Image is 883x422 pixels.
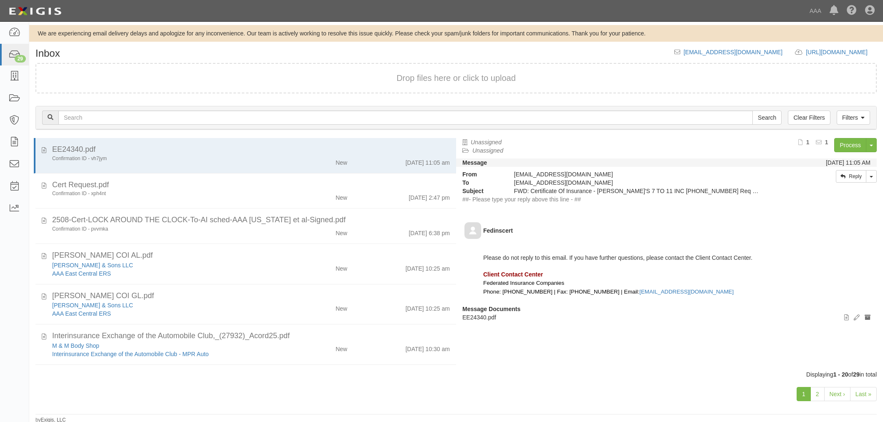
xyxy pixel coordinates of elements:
div: Confirmation ID - vh7jym [52,155,279,162]
div: [EMAIL_ADDRESS][DOMAIN_NAME] [508,170,766,178]
a: [EMAIL_ADDRESS][DOMAIN_NAME] [639,289,734,295]
div: [DATE] 10:25 am [406,261,450,273]
a: [EMAIL_ADDRESS][DOMAIN_NAME] [684,49,782,55]
span: Client Contact Center [483,271,543,278]
div: New [336,301,347,313]
p: EE24340.pdf [462,313,870,322]
h1: Inbox [35,48,60,59]
div: Confirmation ID - xph4nt [52,190,279,197]
div: 29 [15,55,26,63]
input: Search [58,111,753,125]
div: Azar & Sons LLC [52,261,279,269]
div: AAA East Central ERS [52,309,279,318]
div: FWD: Certificate Of Insurance - RICKY'S 7 TO 11 INC 227-049-4 Req 39~2025-08-14 09:27:07.0~00001 [508,187,766,195]
button: Drop files here or click to upload [396,72,516,84]
a: Next › [824,387,850,401]
a: Reply [836,170,866,183]
a: [PERSON_NAME] & Sons LLC [52,302,133,309]
strong: To [456,178,508,187]
b: 29 [853,371,860,378]
input: Search [752,111,782,125]
a: Last » [850,387,877,401]
a: 1 [797,387,811,401]
div: [DATE] 2:47 pm [409,190,450,202]
img: default-avatar-80.png [464,222,481,239]
div: Displaying of in total [29,370,883,379]
div: [DATE] 11:05 AM [826,158,870,167]
div: New [336,261,347,273]
a: Process [834,138,866,152]
a: Unassigned [471,139,502,146]
span: Phone: [PHONE_NUMBER] | Fax: [PHONE_NUMBER] | Email: [483,289,734,295]
div: AAA East Central ERS [52,269,279,278]
b: Fedinscert [483,227,513,234]
div: New [336,190,347,202]
a: Federated Insurance Companies [483,279,564,286]
img: logo-5460c22ac91f19d4615b14bd174203de0afe785f0fc80cf4dbbc73dc1793850b.png [6,4,64,19]
a: [URL][DOMAIN_NAME] [806,49,877,55]
strong: Message Documents [462,306,520,312]
a: AAA East Central ERS [52,270,111,277]
div: New [336,342,347,353]
div: Azar COI AL.pdf [52,250,450,261]
a: [PERSON_NAME] & Sons LLC [52,262,133,269]
div: Azar & Sons LLC [52,301,279,309]
div: New [336,155,347,167]
div: Confirmation ID - pvvmka [52,226,279,233]
div: Cert Request.pdf [52,180,450,191]
i: View [844,315,849,321]
div: [DATE] 6:38 pm [409,226,450,237]
div: [DATE] 11:05 am [406,155,450,167]
div: M & M Body Shop [52,342,279,350]
a: M & M Body Shop [52,342,99,349]
div: Interinsurance Exchange of the Automobile Club - MPR Auto [52,350,279,358]
strong: Message [462,159,487,166]
strong: Subject [456,187,508,195]
a: Unassigned [472,147,503,154]
i: Edit document [854,315,860,321]
b: 1 [806,139,810,146]
strong: From [456,170,508,178]
b: 1 [825,139,828,146]
i: Help Center - Complianz [847,6,857,16]
div: [DATE] 10:25 am [406,301,450,313]
div: Interinsurance Exchange of the Automobile Club,_(27932)_Acord25.pdf [52,331,450,342]
i: Archive document [865,315,870,321]
div: [DATE] 10:30 am [406,342,450,353]
div: inbox@ace.complianz.com [508,178,766,187]
b: 1 - 20 [833,371,848,378]
a: 2 [810,387,825,401]
a: AAA East Central ERS [52,310,111,317]
div: Azar COI GL.pdf [52,291,450,301]
a: Clear Filters [788,111,830,125]
a: Interinsurance Exchange of the Automobile Club - MPR Auto [52,351,209,357]
a: Filters [837,111,870,125]
div: We are experiencing email delivery delays and apologize for any inconvenience. Our team is active... [29,29,883,38]
div: EE24340.pdf [52,144,450,155]
div: 2508-Cert-LOCK AROUND THE CLOCK-To-AI sched-AAA New Mexico et al-Signed.pdf [52,215,450,226]
div: New [336,226,347,237]
a: AAA [805,3,825,19]
span: ##- Please type your reply above this line - ## [462,196,581,203]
